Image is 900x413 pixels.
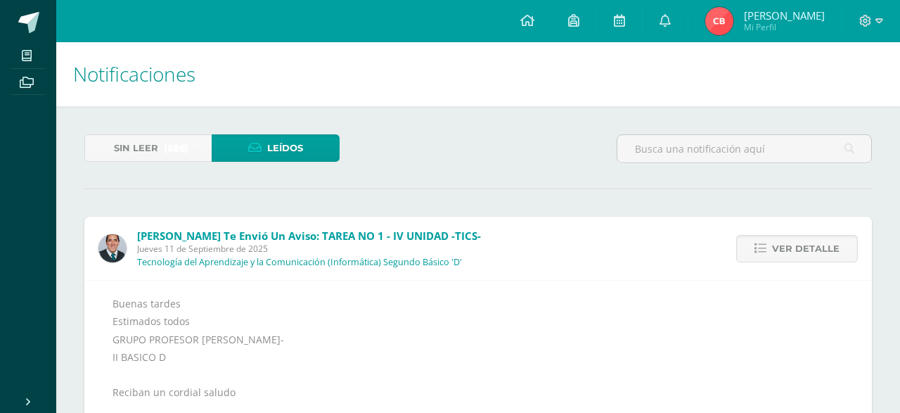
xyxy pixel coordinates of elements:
a: Sin leer(686) [84,134,212,162]
img: 1ec1b941aefef00596a2ebc9ebadf11b.png [705,7,733,35]
span: [PERSON_NAME] te envió un aviso: TAREA NO 1 - IV UNIDAD -TICS- [137,229,481,243]
span: [PERSON_NAME] [744,8,825,23]
span: Jueves 11 de Septiembre de 2025 [137,243,481,255]
img: 2306758994b507d40baaa54be1d4aa7e.png [98,234,127,262]
span: (686) [164,135,188,161]
a: Leídos [212,134,339,162]
span: Notificaciones [73,61,195,87]
span: Mi Perfil [744,21,825,33]
span: Sin leer [114,135,158,161]
span: Leídos [267,135,303,161]
p: Tecnología del Aprendizaje y la Comunicación (Informática) Segundo Básico 'D' [137,257,462,268]
span: Ver detalle [772,236,840,262]
input: Busca una notificación aquí [617,135,871,163]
